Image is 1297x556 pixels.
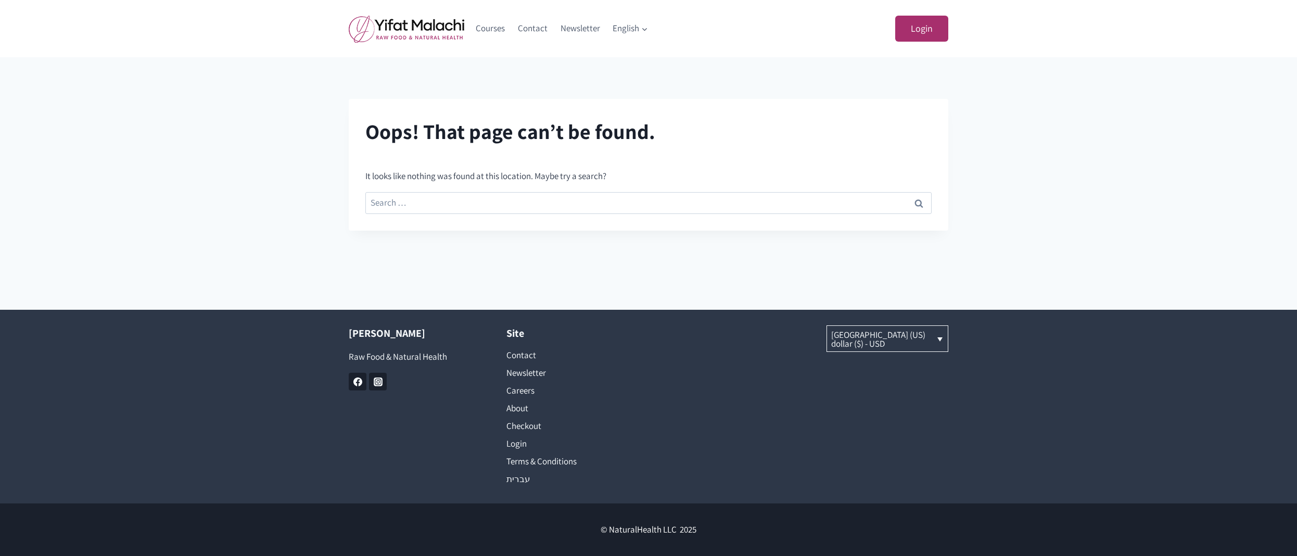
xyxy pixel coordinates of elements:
p: Raw Food & Natural Health [349,350,475,364]
h2: Site [506,325,633,341]
a: עברית [506,470,633,488]
p: © NaturalHealth LLC 2025 [349,523,948,537]
a: Contact [512,16,554,41]
a: Contact [506,346,633,364]
input: Search [906,192,932,214]
img: yifat_logo41_en.png [349,15,464,43]
a: Checkout [506,417,633,435]
h2: [PERSON_NAME] [349,325,475,341]
nav: Primary [469,16,655,41]
a: Courses [469,16,512,41]
a: Newsletter [506,364,633,382]
a: About [506,399,633,417]
a: Login [895,16,948,42]
a: Newsletter [554,16,606,41]
p: It looks like nothing was found at this location. Maybe try a search? [365,169,932,183]
a: Login [506,435,633,452]
a: Facebook [349,373,366,390]
a: English [606,16,655,41]
h1: Oops! That page can’t be found. [365,116,932,147]
a: [GEOGRAPHIC_DATA] (US) dollar ($) - USD [827,326,948,351]
a: Careers [506,382,633,399]
span: English [613,21,648,35]
a: Instagram [369,373,387,390]
a: Terms & Conditions [506,452,633,470]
